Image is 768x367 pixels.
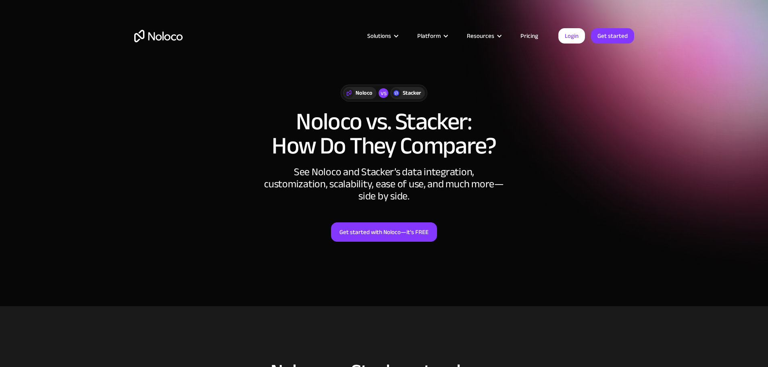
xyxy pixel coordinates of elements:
div: See Noloco and Stacker’s data integration, customization, scalability, ease of use, and much more... [263,166,505,202]
a: home [134,30,183,42]
div: Noloco [356,89,373,97]
div: Stacker [403,89,421,97]
a: Get started [591,28,634,44]
div: vs [379,88,388,98]
div: Resources [457,31,510,41]
div: Solutions [367,31,391,41]
div: Solutions [357,31,407,41]
a: Get started with Noloco—it’s FREE [331,222,437,242]
a: Pricing [510,31,548,41]
div: Platform [417,31,441,41]
div: Platform [407,31,457,41]
div: Resources [467,31,494,41]
a: Login [558,28,585,44]
h1: Noloco vs. Stacker: How Do They Compare? [134,110,634,158]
